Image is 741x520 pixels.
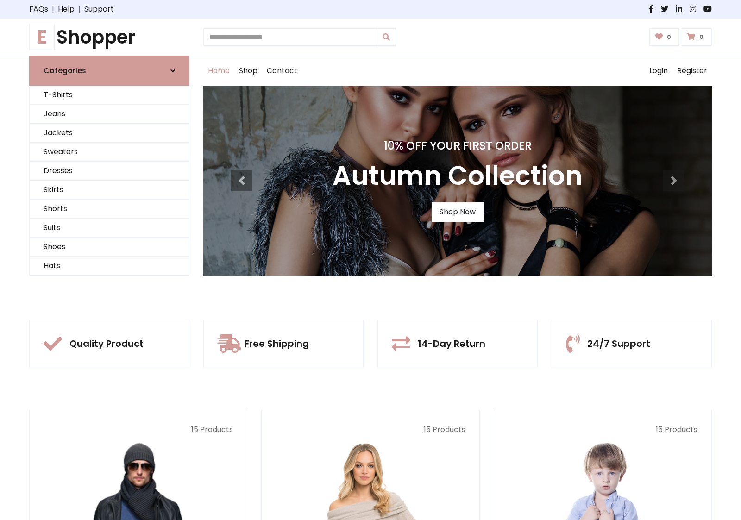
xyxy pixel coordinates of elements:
a: 0 [649,28,679,46]
a: Shorts [30,200,189,219]
h1: Shopper [29,26,189,48]
p: 15 Products [44,424,233,435]
a: EShopper [29,26,189,48]
a: Sweaters [30,143,189,162]
a: Login [645,56,672,86]
a: Jackets [30,124,189,143]
span: E [29,24,55,50]
h4: 10% Off Your First Order [333,139,583,153]
span: | [75,4,84,15]
p: 15 Products [508,424,697,435]
h5: 14-Day Return [418,338,485,349]
a: Support [84,4,114,15]
a: Skirts [30,181,189,200]
span: | [48,4,58,15]
h6: Categories [44,66,86,75]
a: Help [58,4,75,15]
h5: 24/7 Support [587,338,650,349]
a: Jeans [30,105,189,124]
a: T-Shirts [30,86,189,105]
a: FAQs [29,4,48,15]
a: Shop Now [432,202,484,222]
a: Categories [29,56,189,86]
p: 15 Products [276,424,465,435]
a: Home [203,56,234,86]
h5: Quality Product [69,338,144,349]
a: Suits [30,219,189,238]
a: Shoes [30,238,189,257]
span: 0 [697,33,706,41]
a: Shop [234,56,262,86]
h3: Autumn Collection [333,160,583,191]
span: 0 [665,33,673,41]
a: Contact [262,56,302,86]
a: Dresses [30,162,189,181]
h5: Free Shipping [245,338,309,349]
a: 0 [681,28,712,46]
a: Hats [30,257,189,276]
a: Register [672,56,712,86]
